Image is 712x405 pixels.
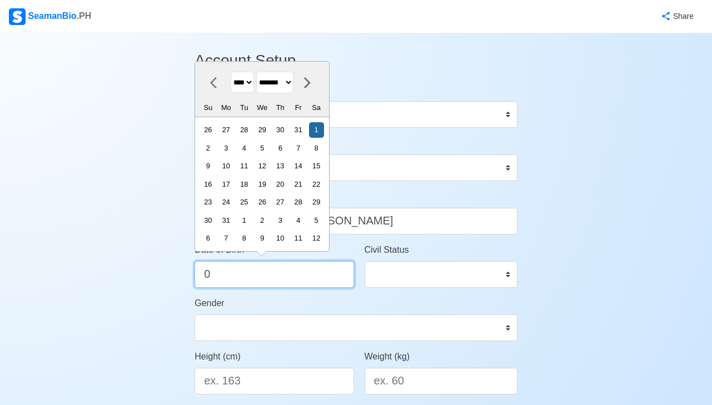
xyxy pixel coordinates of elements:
[273,194,288,209] div: Choose Thursday, January 27th, 2000
[255,177,270,192] div: Choose Wednesday, January 19th, 2000
[291,141,306,156] div: Choose Friday, January 7th, 2000
[201,101,216,116] div: Su
[218,194,233,209] div: Choose Monday, January 24th, 2000
[237,231,252,246] div: Choose Tuesday, February 8th, 2000
[309,213,324,228] div: Choose Saturday, February 5th, 2000
[255,231,270,246] div: Choose Wednesday, February 9th, 2000
[195,42,517,79] h3: Account Setup
[255,122,270,137] div: Choose Wednesday, December 29th, 1999
[273,158,288,173] div: Choose Thursday, January 13th, 2000
[195,368,353,394] input: ex. 163
[237,194,252,209] div: Choose Tuesday, January 25th, 2000
[365,243,409,257] label: Civil Status
[201,122,216,137] div: Choose Sunday, December 26th, 1999
[218,141,233,156] div: Choose Monday, January 3rd, 2000
[218,122,233,137] div: Choose Monday, December 27th, 1999
[201,231,216,246] div: Choose Sunday, February 6th, 2000
[365,368,517,394] input: ex. 60
[309,177,324,192] div: Choose Saturday, January 22nd, 2000
[291,231,306,246] div: Choose Friday, February 11th, 2000
[291,158,306,173] div: Choose Friday, January 14th, 2000
[273,101,288,116] div: Th
[291,213,306,228] div: Choose Friday, February 4th, 2000
[255,158,270,173] div: Choose Wednesday, January 12th, 2000
[291,122,306,137] div: Choose Friday, December 31st, 1999
[201,213,216,228] div: Choose Sunday, January 30th, 2000
[309,122,324,137] div: Choose Saturday, January 1st, 2000
[218,177,233,192] div: Choose Monday, January 17th, 2000
[237,122,252,137] div: Choose Tuesday, December 28th, 1999
[255,101,270,116] div: We
[309,141,324,156] div: Choose Saturday, January 8th, 2000
[273,141,288,156] div: Choose Thursday, January 6th, 2000
[9,8,26,25] img: Logo
[237,141,252,156] div: Choose Tuesday, January 4th, 2000
[273,213,288,228] div: Choose Thursday, February 3rd, 2000
[273,231,288,246] div: Choose Thursday, February 10th, 2000
[77,11,92,21] span: .PH
[218,158,233,173] div: Choose Monday, January 10th, 2000
[9,8,91,25] div: SeamanBio
[291,194,306,209] div: Choose Friday, January 28th, 2000
[309,194,324,209] div: Choose Saturday, January 29th, 2000
[237,158,252,173] div: Choose Tuesday, January 11th, 2000
[199,121,326,247] div: month 2000-01
[201,194,216,209] div: Choose Sunday, January 23rd, 2000
[273,177,288,192] div: Choose Thursday, January 20th, 2000
[255,141,270,156] div: Choose Wednesday, January 5th, 2000
[237,101,252,116] div: Tu
[201,141,216,156] div: Choose Sunday, January 2nd, 2000
[237,177,252,192] div: Choose Tuesday, January 18th, 2000
[291,177,306,192] div: Choose Friday, January 21st, 2000
[201,158,216,173] div: Choose Sunday, January 9th, 2000
[273,122,288,137] div: Choose Thursday, December 30th, 1999
[195,352,241,361] span: Height (cm)
[650,6,703,27] button: Share
[195,208,517,234] input: Type your name
[309,158,324,173] div: Choose Saturday, January 15th, 2000
[309,231,324,246] div: Choose Saturday, February 12th, 2000
[365,352,410,361] span: Weight (kg)
[255,194,270,209] div: Choose Wednesday, January 26th, 2000
[291,101,306,116] div: Fr
[255,213,270,228] div: Choose Wednesday, February 2nd, 2000
[237,213,252,228] div: Choose Tuesday, February 1st, 2000
[309,101,324,116] div: Sa
[195,297,224,310] label: Gender
[218,231,233,246] div: Choose Monday, February 7th, 2000
[218,213,233,228] div: Choose Monday, January 31st, 2000
[218,101,233,116] div: Mo
[201,177,216,192] div: Choose Sunday, January 16th, 2000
